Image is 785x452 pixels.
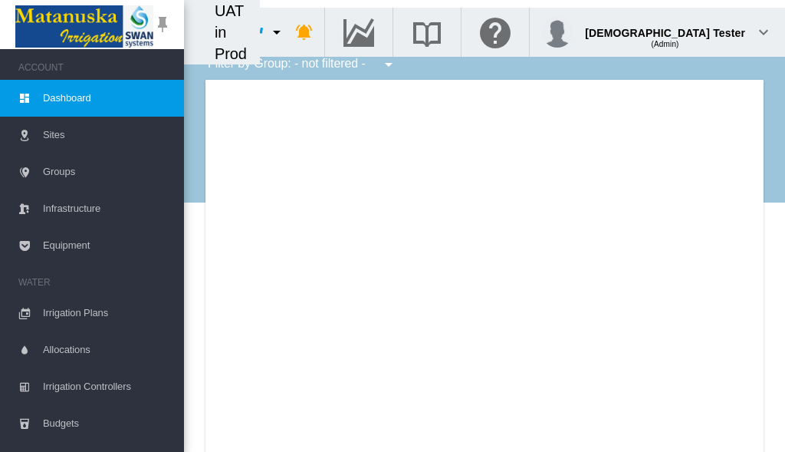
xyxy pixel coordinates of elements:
[18,55,172,80] span: ACCOUNT
[153,15,172,34] md-icon: icon-pin
[15,5,153,48] img: Matanuska_LOGO.png
[43,80,172,117] span: Dashboard
[477,23,514,41] md-icon: Click here for help
[409,23,445,41] md-icon: Search the knowledge base
[43,295,172,332] span: Irrigation Plans
[43,332,172,368] span: Allocations
[530,8,785,57] button: [DEMOGRAPHIC_DATA] Tester (Admin) icon-chevron-down
[43,368,172,405] span: Irrigation Controllers
[268,23,286,41] md-icon: icon-menu-down
[542,17,573,48] img: profile.jpg
[43,405,172,442] span: Budgets
[43,117,172,153] span: Sites
[585,19,745,35] div: [DEMOGRAPHIC_DATA] Tester
[373,49,404,80] button: icon-menu-down
[754,23,773,41] md-icon: icon-chevron-down
[43,153,172,190] span: Groups
[652,40,679,48] span: (Admin)
[289,17,320,48] button: icon-bell-ring
[43,227,172,264] span: Equipment
[43,190,172,227] span: Infrastructure
[18,270,172,295] span: WATER
[340,23,377,41] md-icon: Go to the Data Hub
[196,49,409,80] div: Filter by Group: - not filtered -
[295,23,314,41] md-icon: icon-bell-ring
[261,17,292,48] button: icon-menu-down
[379,55,398,74] md-icon: icon-menu-down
